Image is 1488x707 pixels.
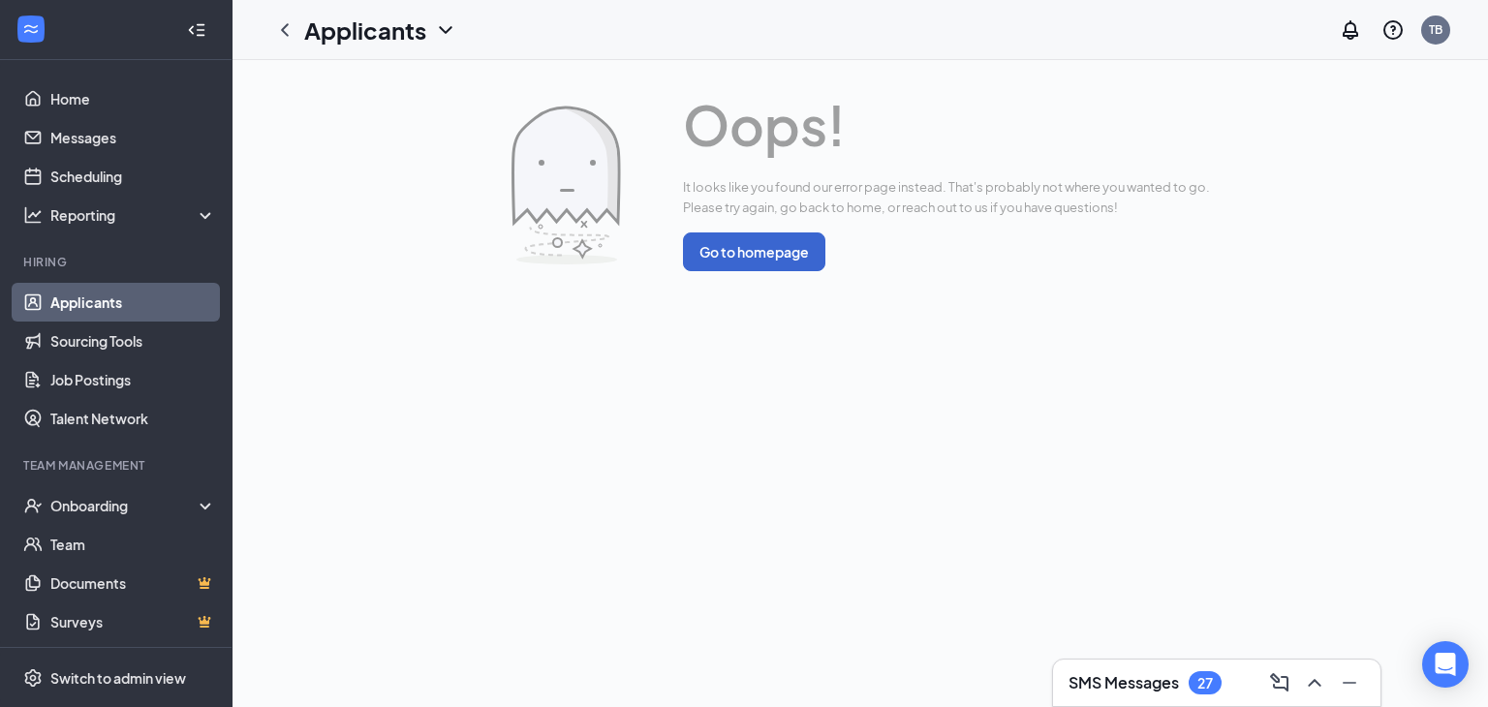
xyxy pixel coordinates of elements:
div: Hiring [23,254,212,270]
button: ComposeMessage [1264,667,1295,698]
a: SurveysCrown [50,602,216,641]
div: 27 [1197,675,1213,692]
a: DocumentsCrown [50,564,216,602]
svg: WorkstreamLogo [21,19,41,39]
img: Error [511,106,621,264]
a: Home [50,79,216,118]
div: Open Intercom Messenger [1422,641,1469,688]
button: ChevronUp [1299,667,1330,698]
div: Team Management [23,457,212,474]
svg: Notifications [1339,18,1362,42]
h3: SMS Messages [1069,672,1179,693]
svg: QuestionInfo [1381,18,1405,42]
a: Talent Network [50,399,216,438]
a: Team [50,525,216,564]
a: Job Postings [50,360,216,399]
a: Messages [50,118,216,157]
svg: ChevronLeft [273,18,296,42]
svg: ComposeMessage [1268,671,1291,694]
svg: ChevronDown [434,18,457,42]
svg: Minimize [1338,671,1361,694]
span: Oops! [683,83,1210,167]
button: Go to homepage [683,232,825,271]
svg: ChevronUp [1303,671,1326,694]
a: Scheduling [50,157,216,196]
svg: UserCheck [23,496,43,515]
span: It looks like you found our error page instead. That's probably not where you wanted to go. Pleas... [683,177,1210,217]
a: Applicants [50,283,216,322]
div: Onboarding [50,496,200,515]
h1: Applicants [304,14,426,46]
svg: Settings [23,668,43,688]
a: Sourcing Tools [50,322,216,360]
button: Minimize [1334,667,1365,698]
svg: Analysis [23,205,43,225]
div: Reporting [50,205,217,225]
div: TB [1429,21,1442,38]
svg: Collapse [187,20,206,40]
div: Switch to admin view [50,668,186,688]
